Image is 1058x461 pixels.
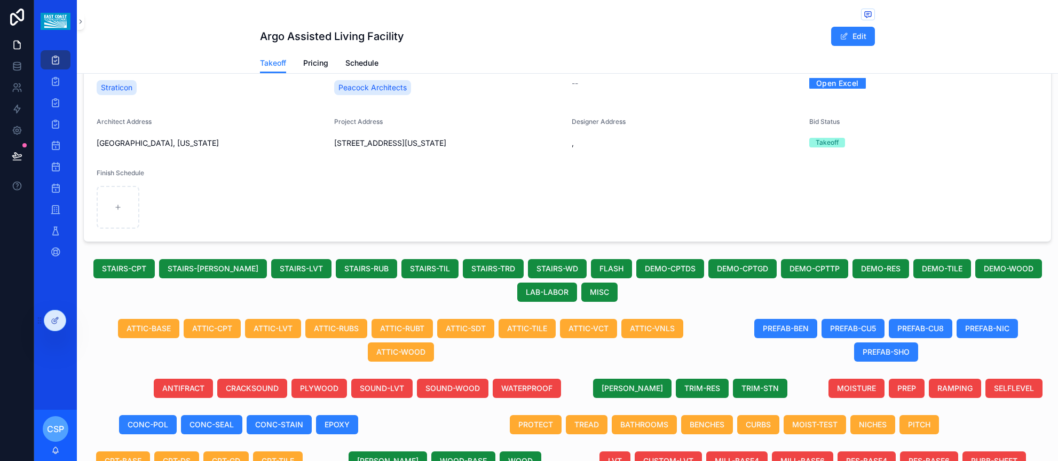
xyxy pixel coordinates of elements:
[526,287,569,298] span: LAB-LABOR
[985,379,1043,398] button: SELFLEVEL
[499,319,556,338] button: ATTIC-TILE
[425,383,480,394] span: SOUND-WOOD
[119,415,177,434] button: CONC-POL
[401,259,459,278] button: STAIRS-TIL
[828,379,885,398] button: MOISTURE
[593,379,672,398] button: [PERSON_NAME]
[280,263,323,274] span: STAIRS-LVT
[574,419,599,430] span: TREAD
[410,263,450,274] span: STAIRS-TIL
[368,342,434,362] button: ATTIC-WOOD
[517,283,577,302] button: LAB-LABOR
[569,323,609,334] span: ATTIC-VCT
[590,287,609,298] span: MISC
[345,58,378,68] span: Schedule
[620,419,668,430] span: BATHROOMS
[854,342,918,362] button: PREFAB-SHO
[316,415,358,434] button: EPOXY
[41,13,70,30] img: App logo
[676,379,729,398] button: TRIM-RES
[566,415,607,434] button: TREAD
[255,419,303,430] span: CONC-STAIN
[351,379,413,398] button: SOUND-LVT
[913,259,971,278] button: DEMO-TILE
[708,259,777,278] button: DEMO-CPTGD
[510,415,562,434] button: PROTECT
[34,43,77,276] div: scrollable content
[957,319,1018,338] button: PREFAB-NIC
[334,118,383,126] span: Project Address
[741,383,779,394] span: TRIM-STN
[784,415,846,434] button: MOIST-TEST
[162,383,204,394] span: ANTIFRACT
[908,419,930,430] span: PITCH
[684,383,720,394] span: TRIM-RES
[889,319,952,338] button: PREFAB-CU8
[690,419,724,430] span: BENCHES
[271,259,331,278] button: STAIRS-LVT
[168,263,258,274] span: STAIRS-[PERSON_NAME]
[621,319,683,338] button: ATTIC-VNLS
[325,419,350,430] span: EPOXY
[897,383,916,394] span: PREP
[754,319,817,338] button: PREFAB-BEN
[471,263,515,274] span: STAIRS-TRD
[376,347,425,357] span: ATTIC-WOOD
[737,415,779,434] button: CURBS
[226,383,279,394] span: CRACKSOUND
[602,383,663,394] span: [PERSON_NAME]
[446,323,486,334] span: ATTIC-SDT
[852,259,909,278] button: DEMO-RES
[254,323,293,334] span: ATTIC-LVT
[417,379,488,398] button: SOUND-WOOD
[822,319,885,338] button: PREFAB-CU5
[338,82,407,93] span: Peacock Architects
[159,259,267,278] button: STAIRS-[PERSON_NAME]
[463,259,524,278] button: STAIRS-TRD
[789,263,840,274] span: DEMO-CPTTP
[217,379,287,398] button: CRACKSOUND
[127,323,171,334] span: ATTIC-BASE
[816,138,839,147] div: Takeoff
[93,259,155,278] button: STAIRS-CPT
[645,263,696,274] span: DEMO-CPTDS
[336,259,397,278] button: STAIRS-RUB
[899,415,939,434] button: PITCH
[118,319,179,338] button: ATTIC-BASE
[599,263,623,274] span: FLASH
[897,323,944,334] span: PREFAB-CU8
[536,263,578,274] span: STAIRS-WD
[733,379,787,398] button: TRIM-STN
[591,259,632,278] button: FLASH
[994,383,1034,394] span: SELFLEVEL
[247,415,312,434] button: CONC-STAIN
[831,27,875,46] button: Edit
[581,283,618,302] button: MISC
[560,319,617,338] button: ATTIC-VCT
[922,263,962,274] span: DEMO-TILE
[303,58,328,68] span: Pricing
[128,419,168,430] span: CONC-POL
[528,259,587,278] button: STAIRS-WD
[260,53,286,74] a: Takeoff
[192,323,232,334] span: ATTIC-CPT
[929,379,981,398] button: RAMPING
[518,419,553,430] span: PROTECT
[572,118,626,126] span: Designer Address
[763,323,809,334] span: PREFAB-BEN
[975,259,1042,278] button: DEMO-WOOD
[291,379,347,398] button: PLYWOOD
[850,415,895,434] button: NICHES
[630,323,675,334] span: ATTIC-VNLS
[889,379,925,398] button: PREP
[681,415,733,434] button: BENCHES
[303,53,328,75] a: Pricing
[809,75,866,91] a: Open Excel
[360,383,404,394] span: SOUND-LVT
[572,78,578,89] span: --
[493,379,561,398] button: WATERPROOF
[190,419,234,430] span: CONC-SEAL
[984,263,1033,274] span: DEMO-WOOD
[837,383,876,394] span: MOISTURE
[372,319,433,338] button: ATTIC-RUBT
